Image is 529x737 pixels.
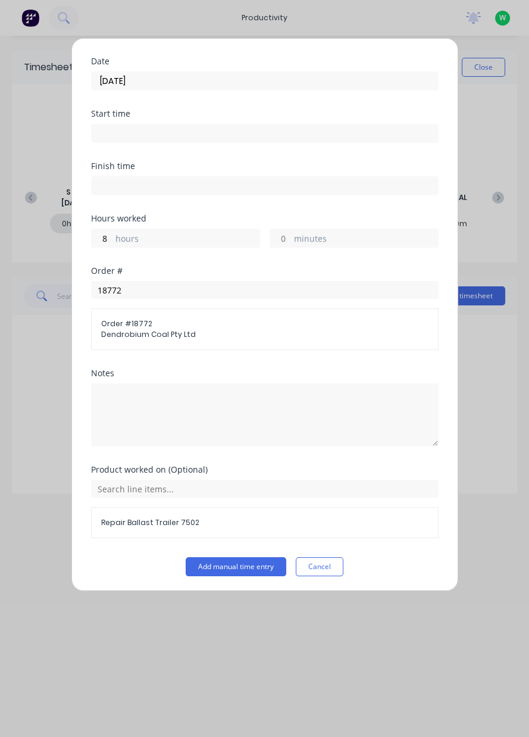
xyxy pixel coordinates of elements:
span: Order # 18772 [101,318,428,329]
div: Notes [91,369,439,377]
input: 0 [270,229,291,247]
label: hours [115,232,259,247]
div: Start time [91,110,439,118]
div: Hours worked [91,214,439,223]
button: Add manual time entry [186,557,286,576]
label: minutes [294,232,438,247]
input: Search line items... [91,480,439,498]
button: Cancel [296,557,343,576]
div: Finish time [91,162,439,170]
div: Product worked on (Optional) [91,466,439,474]
input: Search order number... [91,281,439,299]
input: 0 [92,229,112,247]
div: Date [91,57,439,65]
span: Dendrobium Coal Pty Ltd [101,329,428,340]
div: Order # [91,267,439,275]
span: Repair Ballast Trailer 7502 [101,517,428,528]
